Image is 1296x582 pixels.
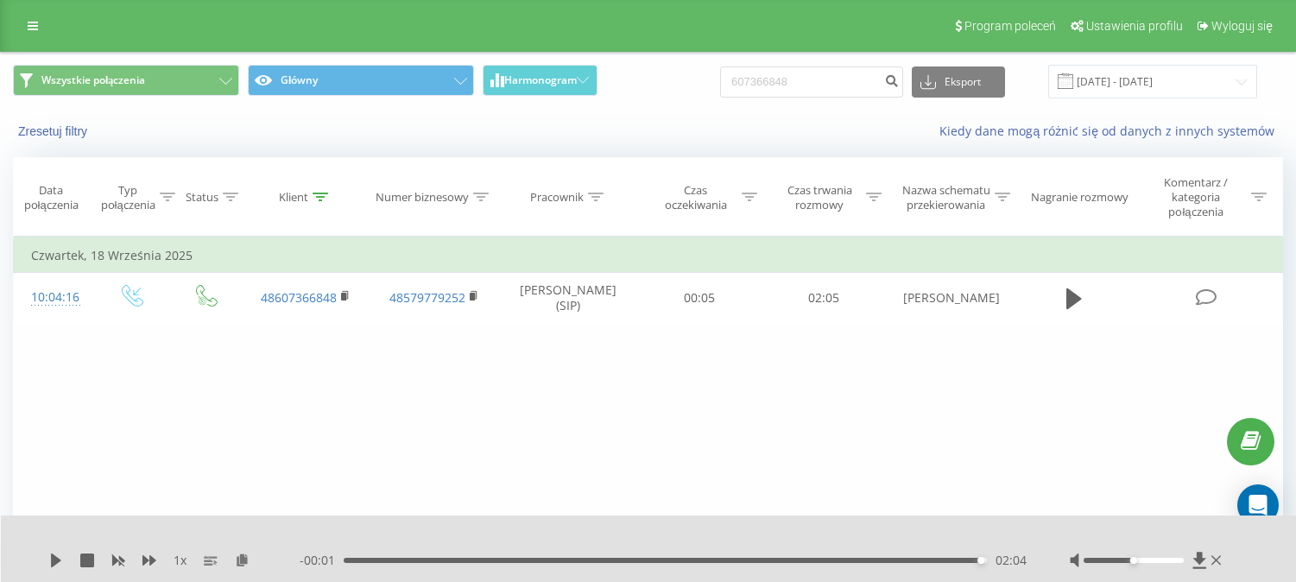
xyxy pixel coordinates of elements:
[762,273,886,323] td: 02:05
[261,289,337,306] a: 48607366848
[996,552,1027,569] span: 02:04
[13,65,239,96] button: Wszystkie połączenia
[977,557,984,564] div: Accessibility label
[720,66,903,98] input: Wyszukiwanie według numeru
[901,183,990,212] div: Nazwa schematu przekierowania
[912,66,1005,98] button: Eksport
[654,183,738,212] div: Czas oczekiwania
[504,74,577,86] span: Harmonogram
[300,552,344,569] span: - 00:01
[101,183,155,212] div: Typ połączenia
[1237,484,1279,526] div: Open Intercom Messenger
[1086,19,1183,33] span: Ustawienia profilu
[1130,557,1137,564] div: Accessibility label
[376,190,469,205] div: Numer biznesowy
[499,273,638,323] td: [PERSON_NAME] (SIP)
[530,190,584,205] div: Pracownik
[939,123,1283,139] a: Kiedy dane mogą różnić się od danych z innych systemów
[483,65,597,96] button: Harmonogram
[41,73,145,87] span: Wszystkie połączenia
[174,552,186,569] span: 1 x
[1146,175,1247,219] div: Komentarz / kategoria połączenia
[13,123,96,139] button: Zresetuj filtry
[248,65,474,96] button: Główny
[886,273,1015,323] td: [PERSON_NAME]
[279,190,308,205] div: Klient
[186,190,218,205] div: Status
[14,183,88,212] div: Data połączenia
[638,273,762,323] td: 00:05
[964,19,1056,33] span: Program poleceń
[777,183,862,212] div: Czas trwania rozmowy
[389,289,465,306] a: 48579779252
[1031,190,1128,205] div: Nagranie rozmowy
[31,281,75,314] div: 10:04:16
[14,238,1283,273] td: Czwartek, 18 Września 2025
[1211,19,1273,33] span: Wyloguj się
